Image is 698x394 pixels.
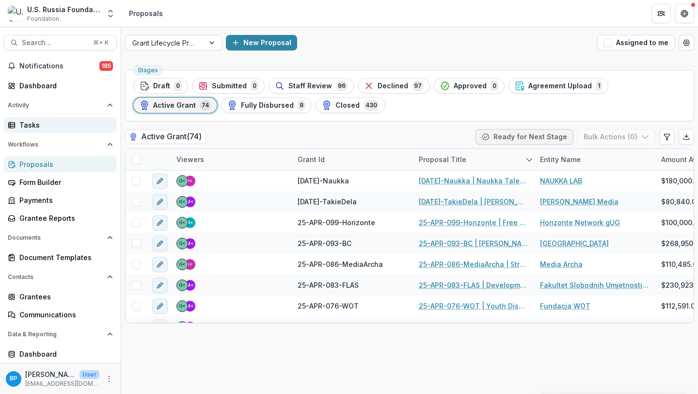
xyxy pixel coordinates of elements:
span: Data & Reporting [8,331,103,338]
span: 74 [200,100,211,111]
span: [DATE]-Naukka [298,176,349,186]
span: [DATE]-TakieDela [298,197,357,207]
div: Proposal Title [413,154,472,164]
button: edit [152,194,168,210]
button: Closed430 [316,98,385,113]
p: [EMAIL_ADDRESS][DOMAIN_NAME] [25,379,99,388]
span: Activity [8,102,103,109]
a: [GEOGRAPHIC_DATA] [540,238,609,248]
button: Open entity switcher [104,4,117,23]
span: Staff Review [288,82,332,90]
button: Export table data [679,129,694,145]
button: Agreement Upload1 [508,78,608,94]
span: 0 [174,81,182,91]
div: Payments [19,195,109,205]
a: Proposals [4,156,117,172]
div: Maria Lvova <mlvova@usrf.us> [186,304,194,309]
a: Payments [4,192,117,208]
div: Maria Lvova <mlvova@usrf.us> [186,283,194,288]
div: Viewers [171,154,210,164]
svg: sorted descending [525,156,533,164]
span: 0 [251,81,258,91]
a: Freedom House, Inc [540,322,607,332]
div: Gennady Podolny <gpodolny@usrf.us> [179,199,186,204]
div: Grantees [19,292,109,302]
button: Approved0 [434,78,505,94]
span: Search... [22,39,87,47]
span: Notifications [19,62,99,70]
div: Form Builder [19,177,109,187]
span: Active Grant [153,101,196,110]
span: Declined [378,82,408,90]
div: Igor Zevelev <izevelev@usrf.us> [188,262,192,267]
div: Viewers [171,149,292,170]
button: Notifications185 [4,58,117,74]
a: Communications [4,307,117,323]
a: [PERSON_NAME] Media [540,197,619,207]
div: Entity Name [534,154,587,164]
div: Proposals [129,8,163,18]
a: Media Archa [540,259,583,269]
button: edit [152,319,168,335]
a: Grantee Reports [4,210,117,226]
div: Gennady Podolny <gpodolny@usrf.us> [179,304,186,309]
a: 25-APR-093-BC | [PERSON_NAME] Center for the Study of Civil Society and Human Rights and Smolny B... [419,238,528,248]
button: Open Activity [4,98,117,113]
span: Draft [153,82,170,90]
span: Fully Disbursed [241,101,294,110]
span: Submitted [212,82,247,90]
div: Gennady Podolny <gpodolny@usrf.us> [179,283,186,288]
button: edit [152,236,168,251]
button: Open table manager [679,35,694,50]
span: 185 [99,61,113,71]
a: [DATE]-TakieDela | [PERSON_NAME]: Media Supporting Civil Society [419,197,528,207]
span: Foundation [27,15,59,23]
a: 25-APR-086-MediaArcha | Strengthening technologically advanced high-impact journalism to ensure k... [419,259,528,269]
div: Gennady Podolny <gpodolny@usrf.us> [179,241,186,246]
a: [DATE]-Naukka | Naukka Talents: Empowering Russian STEM Professionals for Global Innovation throu... [419,176,528,186]
div: Gennady Podolny <gpodolny@usrf.us> [179,179,186,183]
span: 25-APR-086-MediaArcha [298,259,383,269]
a: Dashboard [4,346,117,362]
div: Entity Name [534,149,655,170]
button: edit [152,278,168,293]
button: Partners [651,4,671,23]
span: 8 [298,100,305,111]
img: U.S. Russia Foundation [8,6,23,21]
span: Stages [138,67,158,74]
button: Search... [4,35,117,50]
p: [PERSON_NAME] [25,369,76,379]
div: Ruslan Garipov <rgaripov@usrf.us> [187,220,193,225]
button: Staff Review86 [269,78,354,94]
button: Open Workflows [4,137,117,152]
div: Communications [19,310,109,320]
a: Dashboard [4,78,117,94]
button: edit [152,173,168,189]
span: 25-APR-099-Horizonte [298,217,375,228]
div: Bennett P [10,376,17,382]
button: edit [152,257,168,272]
a: Horizonte Network gUG [540,217,620,228]
div: Grantee Reports [19,213,109,223]
button: Submitted0 [192,78,265,94]
div: Tasks [19,120,109,130]
span: Agreement Upload [528,82,592,90]
div: ⌘ + K [91,37,111,48]
span: Closed [335,101,360,110]
div: Proposal Title [413,149,534,170]
a: Tasks [4,117,117,133]
button: Draft0 [133,78,188,94]
a: NAUKKA LAB [540,176,582,186]
button: Active Grant74 [133,98,217,113]
a: Fakultet Slobodnih Umjetnosti i Nauka (FLAS) [540,280,650,290]
span: 25-APR-083-FLAS [298,280,359,290]
nav: breadcrumb [125,6,167,20]
span: 97 [412,81,424,91]
div: Grant Id [292,149,413,170]
button: Edit table settings [659,129,675,145]
div: U.S. Russia Foundation [27,4,100,15]
div: Maria Lvova <mlvova@usrf.us> [186,199,194,204]
a: Grantees [4,289,117,305]
button: edit [152,298,168,314]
